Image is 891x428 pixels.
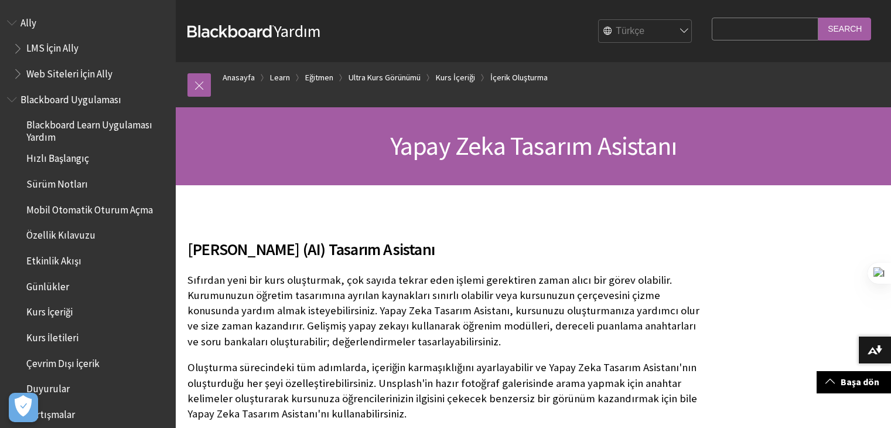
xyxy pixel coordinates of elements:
[26,64,112,80] span: Web Siteleri İçin Ally
[26,226,95,242] span: Özellik Kılavuzu
[187,21,321,42] a: BlackboardYardım
[223,70,255,85] a: Anasayfa
[436,70,475,85] a: Kurs İçeriği
[349,70,421,85] a: Ultra Kurs Görünümü
[187,273,706,349] p: Sıfırdan yeni bir kurs oluşturmak, çok sayıda tekrar eden işlemi gerektiren zaman alıcı bir görev...
[390,130,677,162] span: Yapay Zeka Tasarım Asistanı
[270,70,290,85] a: Learn
[26,303,73,318] span: Kurs İçeriği
[187,223,706,261] h2: [PERSON_NAME] (AI) Tasarım Asistanı
[21,13,36,29] span: Ally
[305,70,333,85] a: Eğitmen
[7,13,169,84] nav: Book outline for Anthology Ally Help
[817,371,891,393] a: Başa dön
[187,360,706,422] p: Oluşturma sürecindeki tüm adımlarda, içeriğin karmaşıklığını ayarlayabilir ve Yapay Zeka Tasarım ...
[26,379,70,395] span: Duyurular
[818,18,871,40] input: Search
[26,116,168,143] span: Blackboard Learn Uygulaması Yardım
[490,70,548,85] a: İçerik Oluşturma
[26,174,88,190] span: Sürüm Notları
[26,405,75,420] span: Tartışmalar
[26,277,69,293] span: Günlükler
[26,39,78,55] span: LMS İçin Ally
[599,20,692,43] select: Site Language Selector
[26,149,89,165] span: Hızlı Başlangıç
[26,354,100,369] span: Çevrim Dışı İçerik
[21,90,121,106] span: Blackboard Uygulaması
[9,393,38,422] button: Açık Tercihler
[26,200,153,216] span: Mobil Otomatik Oturum Açma
[187,25,274,38] strong: Blackboard
[26,251,81,267] span: Etkinlik Akışı
[26,328,78,344] span: Kurs İletileri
